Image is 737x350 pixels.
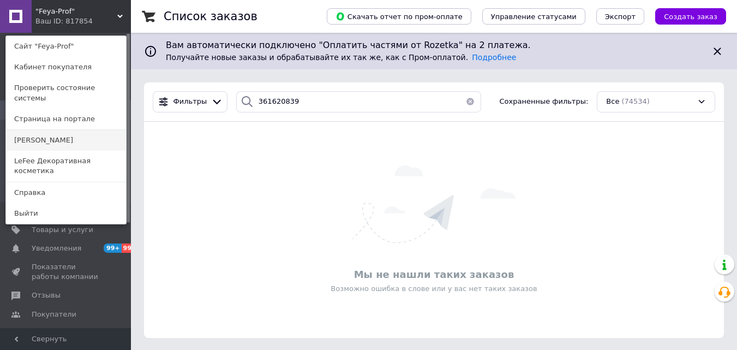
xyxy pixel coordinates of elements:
span: Фильтры [173,97,207,107]
span: Создать заказ [664,13,717,21]
span: Уведомления [32,244,81,253]
span: 99+ [104,244,122,253]
img: Ничего не найдено [352,165,516,243]
span: Получайте новые заказы и обрабатывайте их так же, как с Пром-оплатой. [166,53,516,62]
a: Подробнее [472,53,516,62]
div: Мы не нашли таких заказов [149,268,718,281]
input: Поиск по номеру заказа, ФИО покупателя, номеру телефона, Email, номеру накладной [236,91,481,112]
a: Проверить состояние системы [6,78,126,108]
span: Скачать отчет по пром-оплате [335,11,463,21]
a: Сайт "Feya-Prof" [6,36,126,57]
span: Управление статусами [491,13,577,21]
button: Управление статусами [482,8,585,25]
button: Очистить [459,91,481,112]
a: Создать заказ [644,12,726,20]
span: Отзывы [32,290,61,300]
button: Экспорт [596,8,644,25]
span: Вам автоматически подключено "Оплатить частями от Rozetka" на 2 платежа. [166,39,702,52]
button: Создать заказ [655,8,726,25]
span: Показатели работы компании [32,262,101,282]
a: Страница на портале [6,109,126,129]
div: Возможно ошибка в слове или у вас нет таких заказов [149,284,718,294]
h1: Список заказов [164,10,257,23]
span: Товары и услуги [32,225,93,235]
span: Экспорт [605,13,636,21]
span: "Feya-Prof" [35,7,117,16]
a: Справка [6,182,126,203]
span: 99+ [122,244,140,253]
a: Кабинет покупателя [6,57,126,78]
a: LeFee Декоративная косметика [6,151,126,181]
button: Скачать отчет по пром-оплате [327,8,471,25]
span: Все [606,97,619,107]
span: (74534) [621,97,650,105]
span: Сохраненные фильтры: [500,97,589,107]
a: [PERSON_NAME] [6,130,126,151]
div: Ваш ID: 817854 [35,16,81,26]
span: Покупатели [32,310,76,319]
a: Выйти [6,203,126,224]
